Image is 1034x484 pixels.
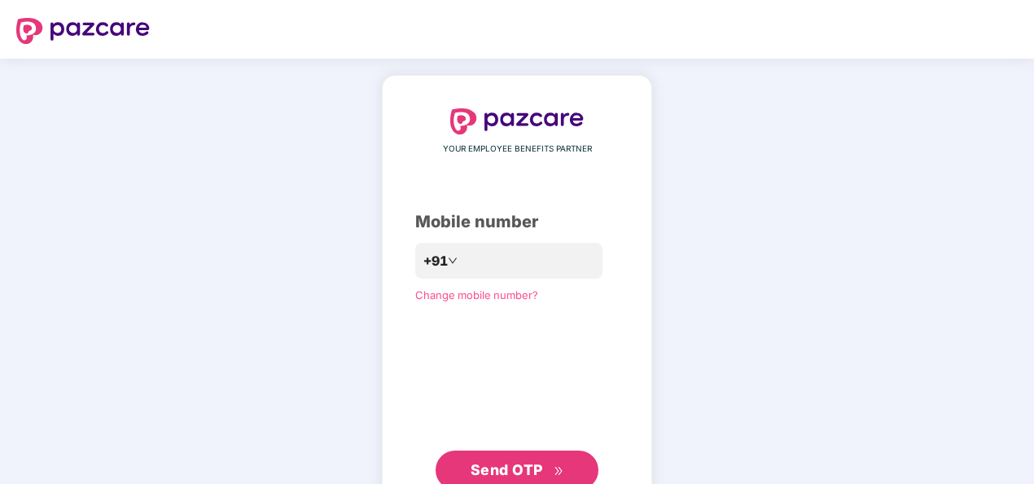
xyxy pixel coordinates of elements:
span: down [448,256,458,266]
div: Mobile number [415,209,619,235]
a: Change mobile number? [415,288,538,301]
span: +91 [423,251,448,271]
span: Send OTP [471,461,543,478]
span: double-right [554,466,564,477]
img: logo [450,108,584,134]
img: logo [16,18,150,44]
span: YOUR EMPLOYEE BENEFITS PARTNER [443,143,592,156]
